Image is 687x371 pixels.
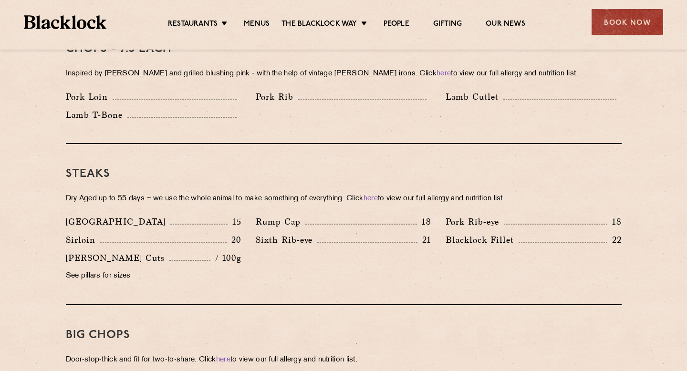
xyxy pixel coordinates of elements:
a: Restaurants [168,20,218,30]
a: Our News [486,20,525,30]
h3: Steaks [66,168,622,180]
p: Sixth Rib-eye [256,233,317,247]
a: here [364,195,378,202]
p: Rump Cap [256,215,305,228]
div: Book Now [592,9,663,35]
a: here [216,356,230,363]
a: Menus [244,20,270,30]
a: People [384,20,409,30]
p: 20 [227,234,241,246]
p: [PERSON_NAME] Cuts [66,251,169,265]
h3: Big Chops [66,329,622,341]
p: See pillars for sizes [66,269,241,283]
p: Pork Rib [256,90,298,103]
p: [GEOGRAPHIC_DATA] [66,215,170,228]
a: here [437,70,451,77]
p: Blacklock Fillet [446,233,519,247]
p: / 100g [210,252,241,264]
p: 18 [607,216,622,228]
p: Pork Rib-eye [446,215,504,228]
p: 21 [417,234,431,246]
a: The Blacklock Way [281,20,357,30]
img: BL_Textured_Logo-footer-cropped.svg [24,15,106,29]
a: Gifting [433,20,462,30]
p: 15 [228,216,241,228]
p: Inspired by [PERSON_NAME] and grilled blushing pink - with the help of vintage [PERSON_NAME] iron... [66,67,622,81]
p: Lamb T-Bone [66,108,127,122]
p: Dry Aged up to 55 days − we use the whole animal to make something of everything. Click to view o... [66,192,622,206]
p: 18 [417,216,431,228]
p: 22 [607,234,622,246]
p: Door-stop-thick and fit for two-to-share. Click to view our full allergy and nutrition list. [66,353,622,367]
p: Pork Loin [66,90,113,103]
p: Sirloin [66,233,100,247]
p: Lamb Cutlet [446,90,503,103]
